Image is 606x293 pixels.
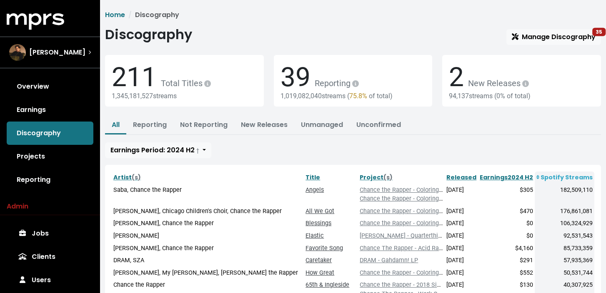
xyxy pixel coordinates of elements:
[7,75,93,98] a: Overview
[449,62,464,93] span: 2
[133,120,167,129] a: Reporting
[535,184,594,205] td: 182,509,110
[535,217,594,230] td: 106,324,929
[480,244,533,253] div: $4,160
[306,220,331,227] a: Blessings
[506,29,601,45] a: Manage Discography35
[360,186,454,194] a: Chance the Rapper - Coloring Book
[445,242,478,255] td: [DATE]
[446,173,476,181] a: Released
[7,168,93,191] a: Reporting
[112,267,304,279] td: [PERSON_NAME], My [PERSON_NAME], [PERSON_NAME] the Rapper
[496,92,505,100] span: 0%
[449,92,594,100] div: 94,137 streams ( of total)
[105,10,601,20] nav: breadcrumb
[9,44,26,61] img: The selected account / producer
[113,173,141,181] a: Artist(s)
[360,220,463,227] a: Chance the Rapper - Coloring Book LP
[445,184,478,205] td: [DATE]
[112,254,304,267] td: DRAM, SZA
[105,142,211,158] button: Earnings Period: 2024 H2 †
[535,254,594,267] td: 57,935,369
[306,245,343,252] a: Favorite Song
[535,242,594,255] td: 85,733,359
[157,78,213,88] span: Total Titles
[464,78,531,88] span: New Releases
[112,242,304,255] td: [PERSON_NAME], Chance the Rapper
[306,257,332,264] a: Caretaker
[132,173,141,181] span: (s)
[7,222,93,245] a: Jobs
[125,10,179,20] li: Discography
[360,195,463,202] a: Chance the Rapper - Coloring Book LP
[196,147,199,154] small: †
[306,186,324,194] a: Angels
[360,208,463,215] a: Chance the Rapper - Coloring Book LP
[7,98,93,122] a: Earnings
[349,92,367,100] span: 75.8%
[445,230,478,242] td: [DATE]
[306,173,320,181] a: Title
[180,120,228,129] a: Not Reporting
[311,78,361,88] span: Reporting
[360,232,453,239] a: [PERSON_NAME] - Quarterthing LP
[280,92,426,100] div: 1,019,082,040 streams ( of total)
[306,208,334,215] a: All We Got
[112,217,304,230] td: [PERSON_NAME], Chance the Rapper
[360,269,463,276] a: Chance the Rapper - Coloring Book LP
[7,268,93,292] a: Users
[241,120,288,129] a: New Releases
[480,281,533,290] div: $130
[112,62,157,93] span: 211
[592,28,606,36] span: 35
[112,184,304,205] td: Saba, Chance the Rapper
[480,173,533,181] a: Earnings2024 H2
[7,145,93,168] a: Projects
[306,281,349,288] a: 65th & Ingleside
[445,254,478,267] td: [DATE]
[383,173,393,181] span: (s)
[280,62,311,93] span: 39
[112,120,120,129] a: All
[7,16,64,26] a: mprs logo
[445,217,478,230] td: [DATE]
[29,47,85,57] span: [PERSON_NAME]
[480,256,533,265] div: $291
[105,10,125,20] a: Home
[480,207,533,216] div: $470
[535,267,594,279] td: 50,531,744
[7,245,93,268] a: Clients
[535,205,594,218] td: 176,861,081
[112,92,257,100] div: 1,345,181,527 streams
[480,268,533,278] div: $552
[535,230,594,242] td: 92,531,543
[112,205,304,218] td: [PERSON_NAME], Chicago Children's Choir, Chance the Rapper
[512,32,596,42] span: Manage Discography
[105,27,192,42] h1: Discography
[360,281,451,288] a: Chance the Rapper - 2018 Singles
[445,267,478,279] td: [DATE]
[360,173,393,181] a: Project(s)
[445,205,478,218] td: [DATE]
[110,145,199,155] span: Earnings Period: 2024 H2
[112,230,304,242] td: [PERSON_NAME]
[306,269,334,276] a: How Great
[480,219,533,228] div: $0
[360,257,418,264] a: DRAM - Gahdamn! LP
[480,186,533,195] div: $305
[480,231,533,241] div: $0
[356,120,401,129] a: Unconfirmed
[306,232,324,239] a: Elastic
[360,245,451,252] a: Chance The Rapper - Acid Rap LP
[301,120,343,129] a: Unmanaged
[535,171,594,184] th: Spotify Streams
